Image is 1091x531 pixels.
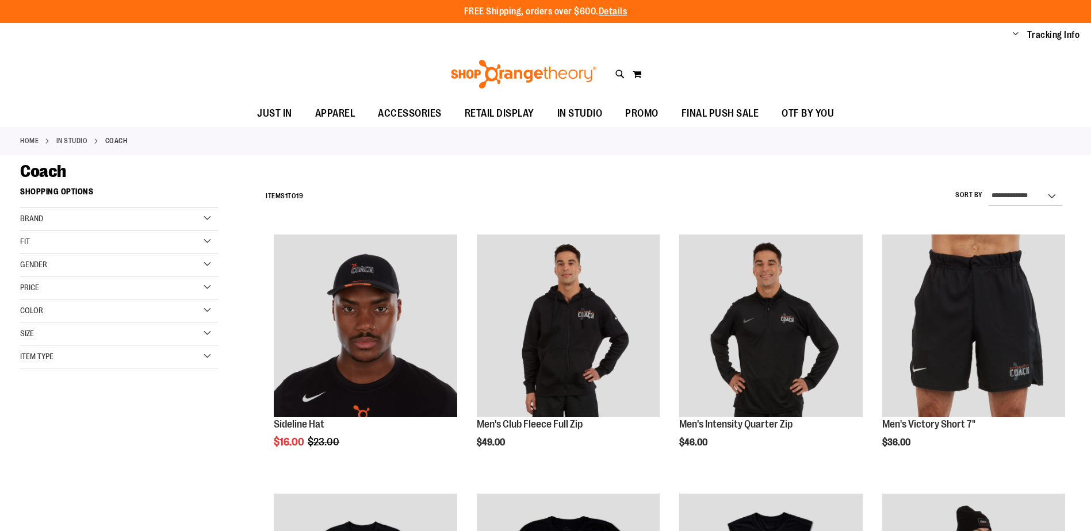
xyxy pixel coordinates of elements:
button: Account menu [1013,29,1019,41]
label: Sort By [955,190,983,200]
a: OTF Mens Coach FA23 Victory Short - Black primary image [882,234,1065,419]
span: RETAIL DISPLAY [465,101,534,126]
span: APPAREL [315,101,355,126]
a: Sideline Hat primary image [274,234,457,419]
div: product [876,229,1071,477]
a: Men's Club Fleece Full Zip [477,418,583,430]
span: Item Type [20,352,53,361]
span: $49.00 [477,437,507,448]
span: Price [20,283,39,292]
div: product [673,229,868,477]
div: Size [20,322,218,345]
span: IN STUDIO [557,101,603,126]
div: Brand [20,207,218,230]
a: OTF Mens Coach FA23 Intensity Quarter Zip - Black primary image [679,234,862,419]
span: Coach [20,161,66,181]
img: OTF Mens Coach FA23 Intensity Quarter Zip - Black primary image [679,234,862,417]
div: Price [20,276,218,299]
strong: Shopping Options [20,182,218,207]
a: Details [599,6,627,17]
h2: Items to [266,187,303,205]
div: Fit [20,230,218,253]
a: Men's Intensity Quarter Zip [679,418,793,430]
div: product [268,229,462,477]
a: Home [20,136,39,146]
span: Brand [20,214,43,223]
a: OTF Mens Coach FA23 Club Fleece Full Zip - Black primary image [477,234,660,419]
img: OTF Mens Coach FA23 Victory Short - Black primary image [882,234,1065,417]
a: FINAL PUSH SALE [670,101,771,127]
a: ACCESSORIES [366,101,453,127]
span: ACCESSORIES [378,101,442,126]
div: product [471,229,665,477]
a: APPAREL [304,101,367,127]
span: 19 [296,192,303,200]
span: Fit [20,237,30,246]
p: FREE Shipping, orders over $600. [464,5,627,18]
img: Shop Orangetheory [449,60,598,88]
span: FINAL PUSH SALE [682,101,759,126]
a: IN STUDIO [546,101,614,126]
a: PROMO [614,101,670,127]
span: PROMO [625,101,659,126]
a: Men's Victory Short 7" [882,418,975,430]
a: OTF BY YOU [770,101,845,127]
span: $16.00 [274,436,306,448]
span: $23.00 [308,436,341,448]
span: Gender [20,260,47,269]
span: $46.00 [679,437,709,448]
span: Size [20,329,34,338]
div: Gender [20,253,218,276]
img: Sideline Hat primary image [274,234,457,417]
div: Item Type [20,345,218,368]
a: RETAIL DISPLAY [453,101,546,127]
span: $36.00 [882,437,912,448]
div: Color [20,299,218,322]
strong: Coach [105,136,128,146]
span: JUST IN [257,101,292,126]
a: Sideline Hat [274,418,324,430]
span: Color [20,306,43,315]
img: OTF Mens Coach FA23 Club Fleece Full Zip - Black primary image [477,234,660,417]
a: IN STUDIO [56,136,88,146]
a: JUST IN [246,101,304,127]
span: 1 [285,192,288,200]
a: Tracking Info [1027,29,1080,41]
span: OTF BY YOU [782,101,834,126]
